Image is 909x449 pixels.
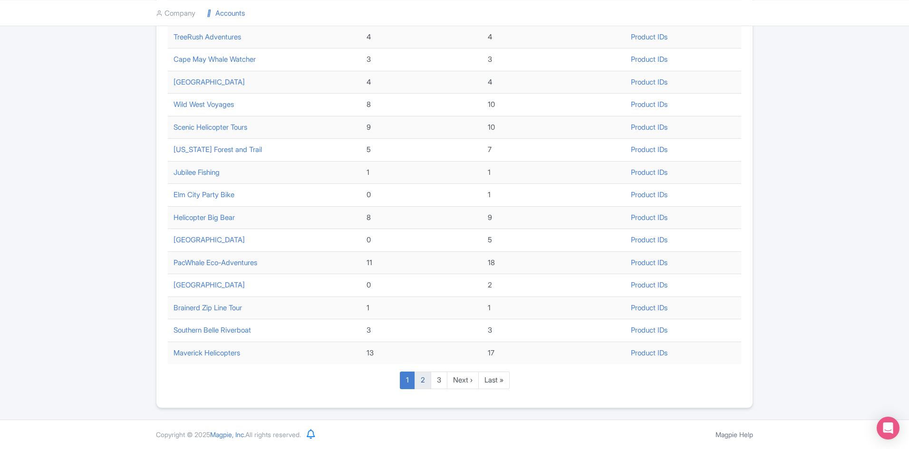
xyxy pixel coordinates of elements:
td: 3 [361,319,482,342]
a: Product IDs [631,77,667,86]
a: Maverick Helicopters [174,348,240,357]
td: 4 [482,26,626,48]
td: 0 [361,184,482,207]
a: Product IDs [631,168,667,177]
a: [US_STATE] Forest and Trail [174,145,262,154]
td: 0 [361,274,482,297]
td: 9 [361,116,482,139]
td: 17 [482,342,626,364]
a: Product IDs [631,303,667,312]
a: 1 [400,372,415,389]
a: Product IDs [631,258,667,267]
td: 10 [482,94,626,116]
td: 1 [482,184,626,207]
a: Cape May Whale Watcher [174,55,256,64]
a: Helicopter Big Bear [174,213,235,222]
a: PacWhale Eco-Adventures [174,258,257,267]
a: Wild West Voyages [174,100,234,109]
td: 1 [361,296,482,319]
a: Product IDs [631,235,667,244]
a: [GEOGRAPHIC_DATA] [174,77,245,86]
a: [GEOGRAPHIC_DATA] [174,235,245,244]
td: 0 [361,229,482,252]
a: Brainerd Zip Line Tour [174,303,242,312]
td: 9 [482,206,626,229]
a: 2 [415,372,431,389]
a: Product IDs [631,100,667,109]
td: 7 [482,139,626,162]
a: Jubilee Fishing [174,168,220,177]
a: Product IDs [631,55,667,64]
a: TreeRush Adventures [174,32,241,41]
a: Elm City Party Bike [174,190,234,199]
td: 5 [361,139,482,162]
td: 8 [361,94,482,116]
td: 3 [361,48,482,71]
a: Last » [478,372,510,389]
a: Scenic Helicopter Tours [174,123,247,132]
a: Product IDs [631,32,667,41]
a: Southern Belle Riverboat [174,325,251,334]
a: [GEOGRAPHIC_DATA] [174,280,245,289]
div: Copyright © 2025 All rights reserved. [150,430,307,439]
td: 1 [482,161,626,184]
div: Open Intercom Messenger [877,417,899,439]
td: 13 [361,342,482,364]
a: Product IDs [631,145,667,154]
td: 2 [482,274,626,297]
td: 3 [482,319,626,342]
a: Product IDs [631,348,667,357]
a: Product IDs [631,123,667,132]
a: Magpie Help [716,430,753,439]
td: 4 [361,71,482,94]
a: 3 [431,372,447,389]
span: Magpie, Inc. [210,430,245,439]
td: 3 [482,48,626,71]
td: 8 [361,206,482,229]
td: 10 [482,116,626,139]
td: 5 [482,229,626,252]
a: Product IDs [631,325,667,334]
td: 4 [361,26,482,48]
a: Product IDs [631,190,667,199]
td: 11 [361,251,482,274]
td: 1 [482,296,626,319]
a: Product IDs [631,280,667,289]
td: 4 [482,71,626,94]
a: Product IDs [631,213,667,222]
a: Next › [447,372,479,389]
td: 1 [361,161,482,184]
td: 18 [482,251,626,274]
